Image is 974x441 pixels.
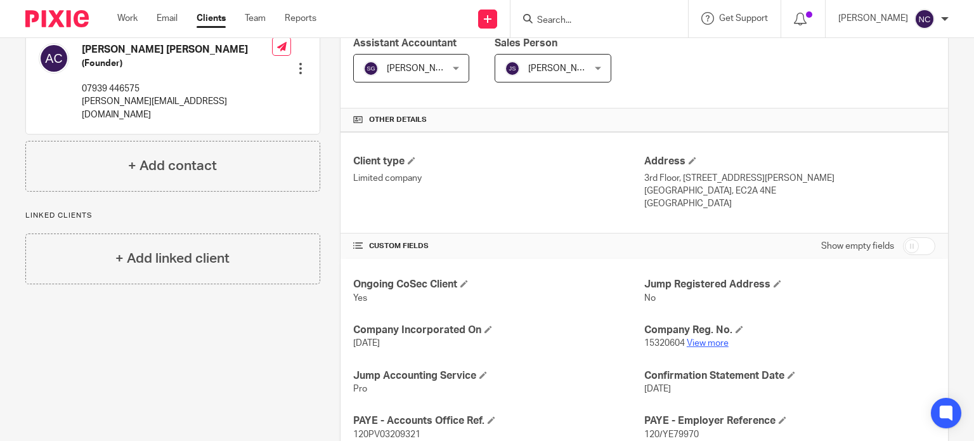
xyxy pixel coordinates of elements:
[536,15,650,27] input: Search
[644,414,935,428] h4: PAYE - Employer Reference
[82,57,272,70] h5: (Founder)
[644,430,699,439] span: 120/YE79970
[644,172,935,185] p: 3rd Floor, [STREET_ADDRESS][PERSON_NAME]
[369,115,427,125] span: Other details
[245,12,266,25] a: Team
[353,369,644,383] h4: Jump Accounting Service
[644,339,685,348] span: 15320604
[495,38,557,48] span: Sales Person
[644,155,935,168] h4: Address
[115,249,230,268] h4: + Add linked client
[353,155,644,168] h4: Client type
[821,240,894,253] label: Show empty fields
[644,197,935,210] p: [GEOGRAPHIC_DATA]
[353,294,367,303] span: Yes
[353,430,420,439] span: 120PV03209321
[363,61,379,76] img: svg%3E
[353,241,644,251] h4: CUSTOM FIELDS
[644,185,935,197] p: [GEOGRAPHIC_DATA], EC2A 4NE
[117,12,138,25] a: Work
[25,10,89,27] img: Pixie
[644,294,656,303] span: No
[197,12,226,25] a: Clients
[128,156,217,176] h4: + Add contact
[25,211,320,221] p: Linked clients
[719,14,768,23] span: Get Support
[644,324,935,337] h4: Company Reg. No.
[353,172,644,185] p: Limited company
[353,278,644,291] h4: Ongoing CoSec Client
[82,95,272,121] p: [PERSON_NAME][EMAIL_ADDRESS][DOMAIN_NAME]
[353,414,644,428] h4: PAYE - Accounts Office Ref.
[687,339,729,348] a: View more
[528,64,598,73] span: [PERSON_NAME]
[353,324,644,337] h4: Company Incorporated On
[157,12,178,25] a: Email
[644,369,935,383] h4: Confirmation Statement Date
[353,385,367,393] span: Pro
[644,385,671,393] span: [DATE]
[505,61,520,76] img: svg%3E
[39,43,69,74] img: svg%3E
[914,9,935,29] img: svg%3E
[82,43,272,56] h4: [PERSON_NAME] [PERSON_NAME]
[353,38,457,48] span: Assistant Accountant
[387,64,457,73] span: [PERSON_NAME]
[82,82,272,95] p: 07939 446575
[838,12,908,25] p: [PERSON_NAME]
[644,278,935,291] h4: Jump Registered Address
[285,12,316,25] a: Reports
[353,339,380,348] span: [DATE]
